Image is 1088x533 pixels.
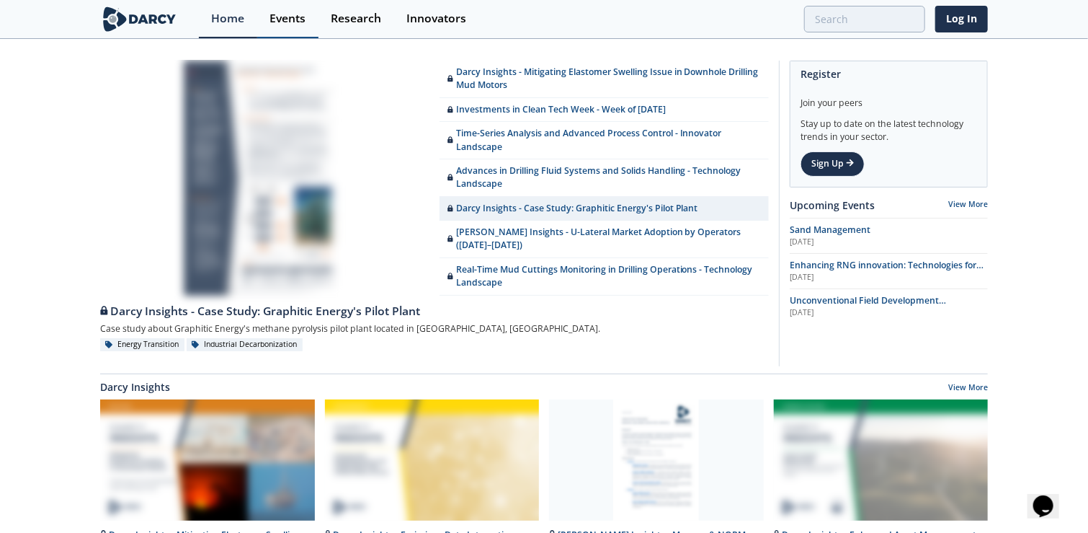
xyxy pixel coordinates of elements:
div: Join your peers [801,87,977,110]
div: Events [269,13,306,25]
a: View More [948,382,988,395]
a: Upcoming Events [790,198,875,213]
a: Investments in Clean Tech Week - Week of [DATE] [440,98,769,122]
iframe: chat widget [1027,475,1074,519]
a: Darcy Insights - Mitigating Elastomer Swelling Issue in Downhole Drilling Mud Motors [440,61,769,98]
div: Home [211,13,244,25]
input: Advanced Search [804,6,925,32]
a: Time-Series Analysis and Advanced Process Control - Innovator Landscape [440,122,769,159]
div: Stay up to date on the latest technology trends in your sector. [801,110,977,144]
div: Darcy Insights - Case Study: Graphitic Energy's Pilot Plant [100,303,769,320]
a: Darcy Insights [100,379,170,395]
a: Real-Time Mud Cuttings Monitoring in Drilling Operations - Technology Landscape [440,258,769,296]
div: Register [801,61,977,87]
div: Industrial Decarbonization [187,338,303,351]
div: Case study about Graphitic Energy's methane pyrolysis pilot plant located in [GEOGRAPHIC_DATA], [... [100,320,769,338]
a: Sand Management [DATE] [790,224,988,248]
span: Unconventional Field Development Optimization through Geochemical Fingerprinting Technology [790,294,946,333]
div: [DATE] [790,272,988,283]
div: Energy Transition [100,338,184,351]
a: Sign Up [801,151,865,176]
div: [DATE] [790,307,988,319]
a: Advances in Drilling Fluid Systems and Solids Handling - Technology Landscape [440,159,769,197]
a: View More [948,199,988,209]
span: Sand Management [790,224,870,236]
img: logo-wide.svg [100,6,179,32]
div: [DATE] [790,237,988,248]
a: [PERSON_NAME] Insights - U-Lateral Market Adoption by Operators ([DATE]–[DATE]) [440,221,769,258]
a: Enhancing RNG innovation: Technologies for Sustainable Energy [DATE] [790,259,988,283]
div: Research [331,13,381,25]
span: Enhancing RNG innovation: Technologies for Sustainable Energy [790,259,984,284]
a: Darcy Insights - Case Study: Graphitic Energy's Pilot Plant [440,197,769,221]
a: Log In [935,6,988,32]
a: Darcy Insights - Case Study: Graphitic Energy's Pilot Plant [100,296,769,320]
div: Innovators [406,13,466,25]
a: Unconventional Field Development Optimization through Geochemical Fingerprinting Technology [DATE] [790,294,988,319]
